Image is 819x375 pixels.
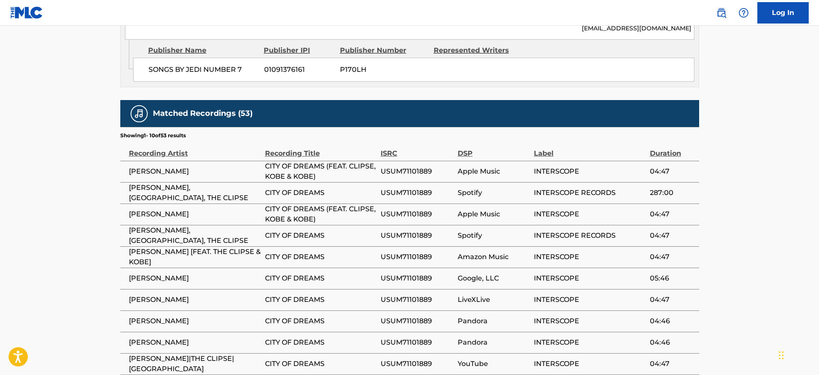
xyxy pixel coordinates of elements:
span: USUM71101889 [381,209,453,219]
a: Log In [757,2,809,24]
span: INTERSCOPE RECORDS [534,188,645,198]
p: [EMAIL_ADDRESS][DOMAIN_NAME] [582,24,694,33]
iframe: Chat Widget [776,334,819,375]
img: Matched Recordings [134,109,144,119]
span: 04:47 [650,252,695,262]
span: USUM71101889 [381,316,453,326]
span: USUM71101889 [381,252,453,262]
span: CITY OF DREAMS (FEAT. CLIPSE, KOBE & KOBE) [265,204,376,224]
span: 05:46 [650,273,695,283]
span: Apple Music [458,166,530,177]
span: LiveXLive [458,295,530,305]
span: [PERSON_NAME] [129,166,261,177]
span: INTERSCOPE [534,316,645,326]
a: Public Search [713,4,730,21]
span: CITY OF DREAMS [265,252,376,262]
h5: Matched Recordings (53) [153,109,253,118]
span: CITY OF DREAMS (FEAT. CLIPSE, KOBE & KOBE) [265,161,376,182]
span: CITY OF DREAMS [265,188,376,198]
div: DSP [458,139,530,159]
div: Publisher IPI [264,45,334,56]
img: help [739,8,749,18]
div: Label [534,139,645,159]
span: INTERSCOPE RECORDS [534,230,645,241]
span: INTERSCOPE [534,209,645,219]
div: Represented Writers [434,45,521,56]
span: YouTube [458,359,530,369]
div: Publisher Number [340,45,427,56]
img: MLC Logo [10,6,43,19]
div: Help [735,4,752,21]
span: Amazon Music [458,252,530,262]
span: Pandora [458,337,530,348]
span: [PERSON_NAME] [129,273,261,283]
span: 04:46 [650,316,695,326]
span: [PERSON_NAME] [129,209,261,219]
span: Spotify [458,230,530,241]
span: INTERSCOPE [534,337,645,348]
span: Spotify [458,188,530,198]
span: 287:00 [650,188,695,198]
span: P170LH [340,65,427,75]
span: [PERSON_NAME] [129,316,261,326]
span: 01091376161 [264,65,334,75]
span: [PERSON_NAME]|THE CLIPSE|[GEOGRAPHIC_DATA] [129,354,261,374]
span: USUM71101889 [381,230,453,241]
span: CITY OF DREAMS [265,295,376,305]
span: INTERSCOPE [534,166,645,177]
span: Apple Music [458,209,530,219]
span: CITY OF DREAMS [265,316,376,326]
span: 04:47 [650,209,695,219]
span: INTERSCOPE [534,252,645,262]
span: USUM71101889 [381,337,453,348]
span: Pandora [458,316,530,326]
span: CITY OF DREAMS [265,273,376,283]
p: Showing 1 - 10 of 53 results [120,132,186,139]
span: Google, LLC [458,273,530,283]
span: [PERSON_NAME], [GEOGRAPHIC_DATA], THE CLIPSE [129,183,261,203]
span: 04:47 [650,166,695,177]
div: Duration [650,139,695,159]
span: SONGS BY JEDI NUMBER 7 [149,65,258,75]
span: [PERSON_NAME] [129,295,261,305]
div: Drag [779,343,784,368]
span: CITY OF DREAMS [265,359,376,369]
span: [PERSON_NAME], [GEOGRAPHIC_DATA], THE CLIPSE [129,225,261,246]
span: USUM71101889 [381,359,453,369]
img: search [716,8,727,18]
span: CITY OF DREAMS [265,337,376,348]
span: INTERSCOPE [534,295,645,305]
span: 04:47 [650,230,695,241]
div: ISRC [381,139,453,159]
span: INTERSCOPE [534,359,645,369]
span: CITY OF DREAMS [265,230,376,241]
div: Recording Artist [129,139,261,159]
span: [PERSON_NAME] [129,337,261,348]
span: USUM71101889 [381,188,453,198]
span: 04:46 [650,337,695,348]
span: USUM71101889 [381,273,453,283]
span: INTERSCOPE [534,273,645,283]
span: USUM71101889 [381,295,453,305]
span: 04:47 [650,359,695,369]
span: 04:47 [650,295,695,305]
span: [PERSON_NAME] [FEAT. THE CLIPSE & KOBE] [129,247,261,267]
div: Publisher Name [148,45,257,56]
span: USUM71101889 [381,166,453,177]
div: Recording Title [265,139,376,159]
